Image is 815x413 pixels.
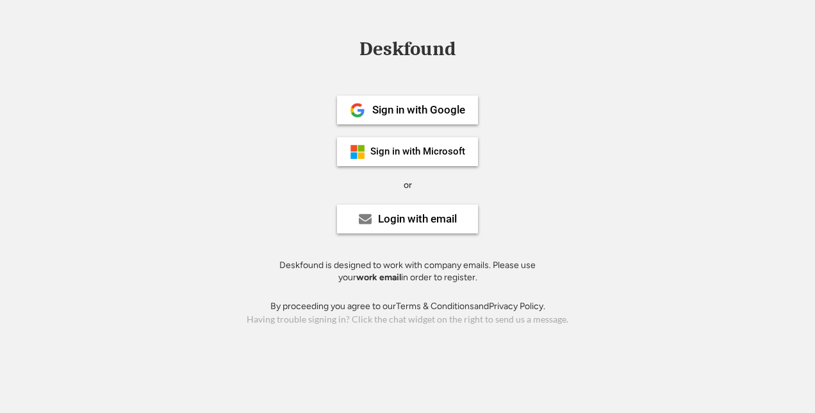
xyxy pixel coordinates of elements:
img: ms-symbollockup_mssymbol_19.png [350,144,365,160]
a: Terms & Conditions [396,301,474,312]
strong: work email [356,272,401,283]
div: Login with email [378,214,457,224]
img: 1024px-Google__G__Logo.svg.png [350,103,365,118]
a: Privacy Policy. [489,301,545,312]
div: Sign in with Google [372,105,465,115]
div: Deskfound [353,39,462,59]
div: Sign in with Microsoft [370,147,465,156]
div: By proceeding you agree to our and [270,300,545,313]
div: Deskfound is designed to work with company emails. Please use your in order to register. [263,259,552,284]
div: or [404,179,412,192]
